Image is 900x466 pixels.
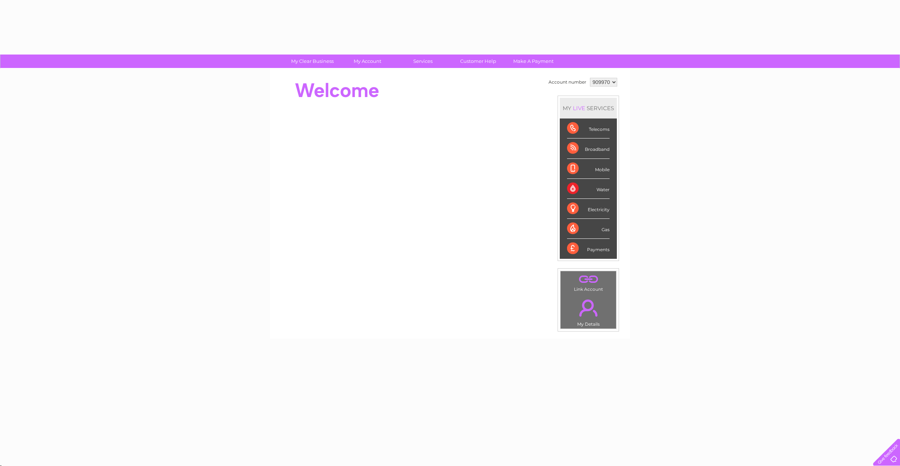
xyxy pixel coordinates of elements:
td: Account number [547,76,588,88]
div: Water [567,179,610,199]
a: Make A Payment [503,55,563,68]
a: My Account [338,55,398,68]
a: . [562,295,614,321]
div: Electricity [567,199,610,219]
div: Telecoms [567,118,610,138]
td: Link Account [560,271,616,294]
div: Broadband [567,138,610,158]
div: Payments [567,239,610,258]
div: LIVE [571,105,587,112]
div: MY SERVICES [560,98,617,118]
a: Services [393,55,453,68]
td: My Details [560,293,616,329]
a: My Clear Business [282,55,342,68]
div: Gas [567,219,610,239]
div: Mobile [567,159,610,179]
a: . [562,273,614,286]
a: Customer Help [448,55,508,68]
